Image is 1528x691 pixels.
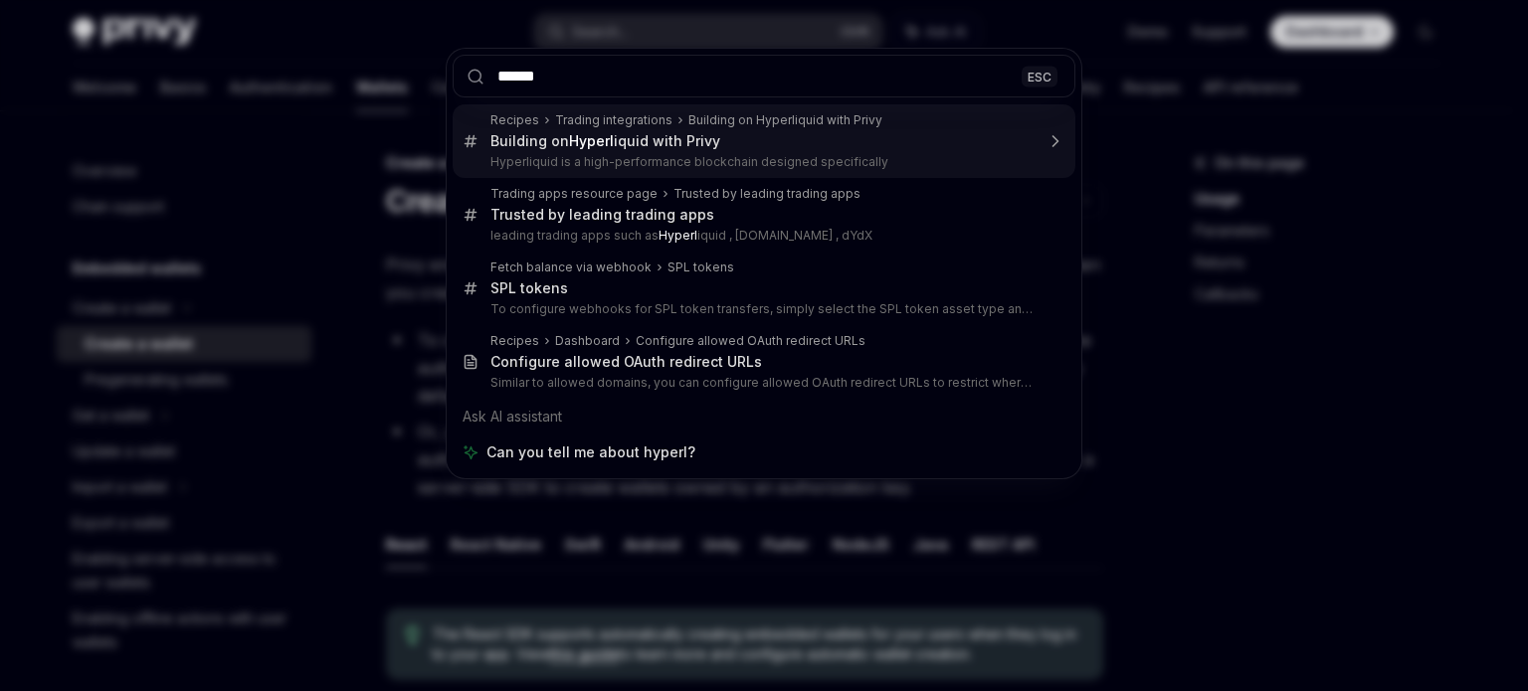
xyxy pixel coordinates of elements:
div: Fetch balance via webhook [490,259,652,275]
div: Trusted by leading trading apps [490,206,714,224]
div: Recipes [490,333,539,349]
div: SPL tokens [668,259,734,275]
div: Trusted by leading trading apps [673,186,860,202]
div: Trading integrations [555,112,672,128]
div: Dashboard [555,333,620,349]
p: Similar to allowed domains, you can configure allowed OAuth redirect URLs to restrict where users ca [490,375,1034,391]
p: leading trading apps such as iquid , [DOMAIN_NAME] , dYdX [490,228,1034,244]
div: Configure allowed OAuth redirect URLs [490,353,762,371]
div: Configure allowed OAuth redirect URLs [636,333,865,349]
p: Hyperliquid is a high-performance blockchain designed specifically [490,154,1034,170]
div: Building on iquid with Privy [490,132,720,150]
div: Recipes [490,112,539,128]
b: Hyperl [659,228,697,243]
div: Ask AI assistant [453,399,1075,434]
div: Trading apps resource page [490,186,658,202]
div: ESC [1022,66,1057,86]
b: Hyperl [569,132,614,149]
div: Building on Hyperliquid with Privy [688,112,882,128]
div: SPL tokens [490,279,568,297]
span: Can you tell me about hyperl? [486,442,695,462]
p: To configure webhooks for SPL token transfers, simply select the SPL token asset type and provide: t [490,301,1034,317]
